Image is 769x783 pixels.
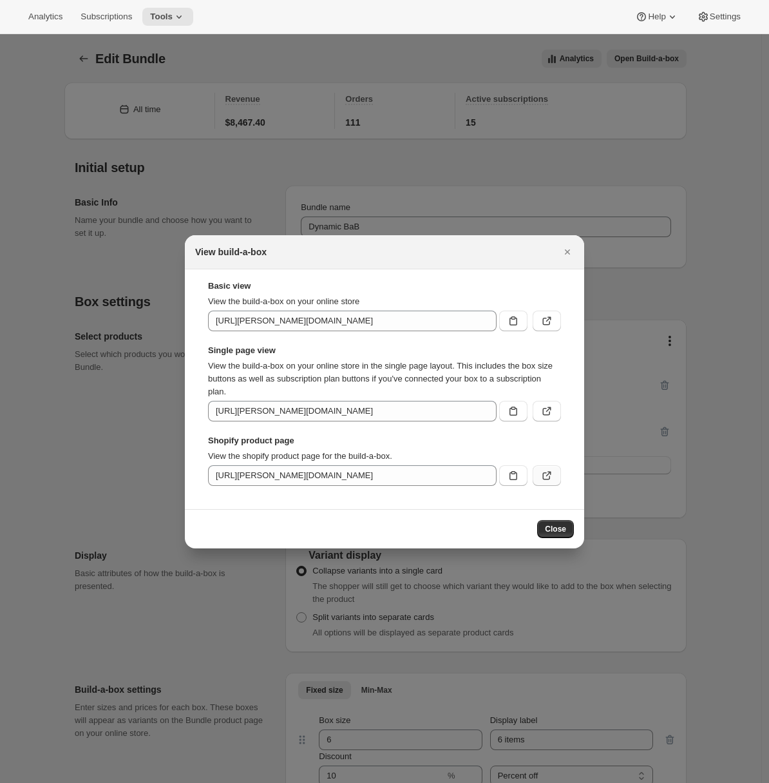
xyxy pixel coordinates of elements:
[28,12,62,22] span: Analytics
[545,524,566,534] span: Close
[537,520,574,538] button: Close
[689,8,748,26] button: Settings
[73,8,140,26] button: Subscriptions
[208,360,561,398] p: View the build-a-box on your online store in the single page layout. This includes the box size b...
[208,295,561,308] p: View the build-a-box on your online store
[627,8,686,26] button: Help
[208,434,561,447] strong: Shopify product page
[648,12,665,22] span: Help
[21,8,70,26] button: Analytics
[208,280,561,293] strong: Basic view
[150,12,173,22] span: Tools
[81,12,132,22] span: Subscriptions
[208,344,561,357] strong: Single page view
[558,243,576,261] button: Close
[142,8,193,26] button: Tools
[195,246,267,258] h2: View build-a-box
[208,450,561,463] p: View the shopify product page for the build-a-box.
[710,12,741,22] span: Settings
